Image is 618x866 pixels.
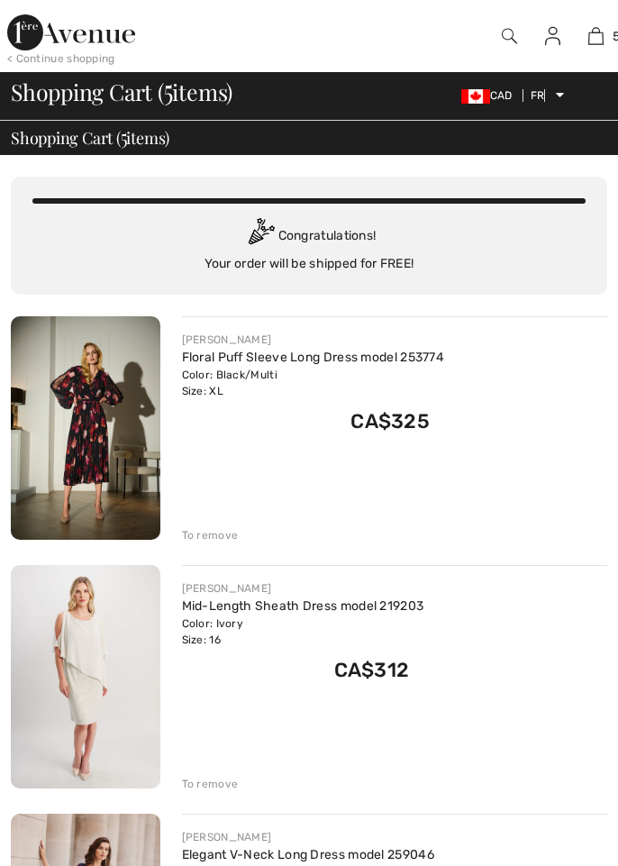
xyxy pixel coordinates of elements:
font: [PERSON_NAME] [182,831,272,843]
font: CAD [490,89,513,102]
font: FR [531,89,545,102]
img: Mid-Length Sheath Dress model 219203 [11,565,160,789]
font: [PERSON_NAME] [182,582,272,595]
img: Canadian Dollar [461,89,490,104]
a: Floral Puff Sleeve Long Dress model 253774 [182,350,445,365]
img: My information [545,25,560,47]
img: research [502,25,517,47]
a: Elegant V-Neck Long Dress model 259046 [182,847,434,862]
font: 5 [121,123,127,150]
font: < Continue shopping [7,52,115,65]
font: [PERSON_NAME] [182,333,272,346]
font: To remove [182,778,239,790]
img: Floral Puff Sleeve Long Dress model 253774 [11,316,160,540]
img: 1st Avenue [7,14,135,50]
font: items) [126,127,169,149]
img: My cart [588,25,604,47]
font: items) [172,77,232,106]
font: Shopping Cart ( [11,77,164,106]
font: Size: 16 [182,634,221,646]
font: To remove [182,529,239,542]
font: Shopping Cart ( [11,127,121,149]
font: Congratulations! [278,228,377,243]
font: 5 [164,69,173,108]
font: CA$325 [350,409,430,433]
font: Your order will be shipped for FREE! [204,256,414,271]
font: Color: Ivory [182,617,244,630]
font: Size: XL [182,385,223,397]
font: CA$312 [334,658,410,682]
a: 5 [576,25,617,47]
img: Congratulation2.svg [242,218,278,254]
a: Mid-Length Sheath Dress model 219203 [182,598,424,614]
a: Log in [531,25,575,47]
font: Color: Black/Multi [182,369,277,381]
